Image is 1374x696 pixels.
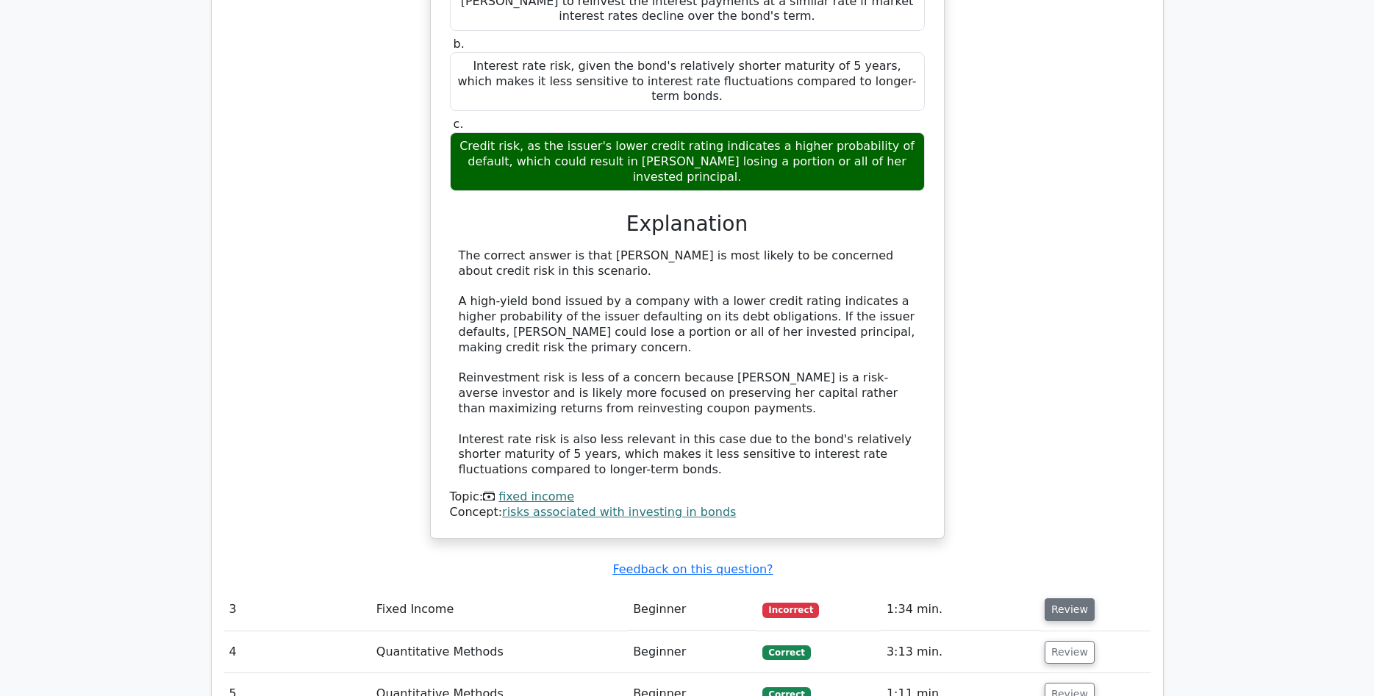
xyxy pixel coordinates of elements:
[881,631,1039,673] td: 3:13 min.
[450,505,925,520] div: Concept:
[498,489,574,503] a: fixed income
[627,631,756,673] td: Beginner
[459,212,916,237] h3: Explanation
[450,52,925,111] div: Interest rate risk, given the bond's relatively shorter maturity of 5 years, which makes it less ...
[223,589,371,631] td: 3
[450,489,925,505] div: Topic:
[371,589,627,631] td: Fixed Income
[762,645,810,660] span: Correct
[627,589,756,631] td: Beginner
[459,248,916,478] div: The correct answer is that [PERSON_NAME] is most likely to be concerned about credit risk in this...
[502,505,736,519] a: risks associated with investing in bonds
[881,589,1039,631] td: 1:34 min.
[1045,641,1095,664] button: Review
[612,562,773,576] a: Feedback on this question?
[762,603,819,617] span: Incorrect
[454,37,465,51] span: b.
[454,117,464,131] span: c.
[223,631,371,673] td: 4
[1045,598,1095,621] button: Review
[450,132,925,191] div: Credit risk, as the issuer's lower credit rating indicates a higher probability of default, which...
[371,631,627,673] td: Quantitative Methods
